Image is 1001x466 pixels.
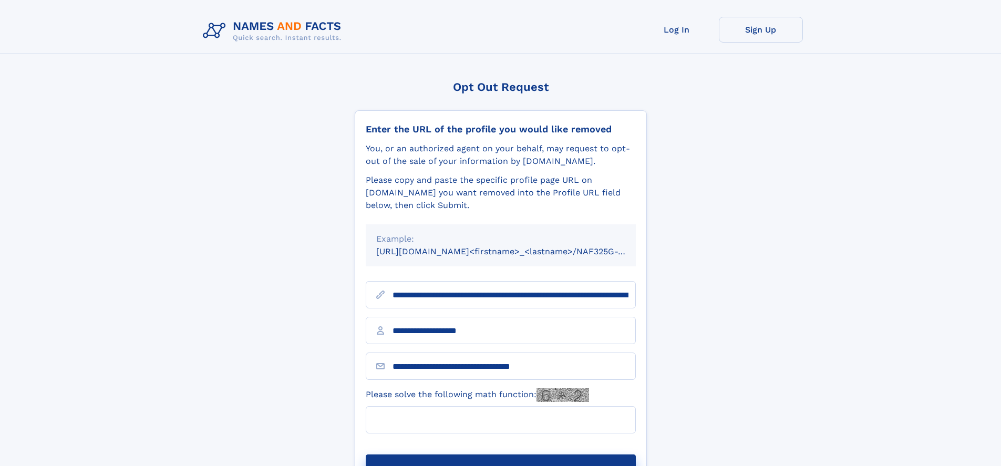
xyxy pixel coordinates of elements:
[366,388,589,402] label: Please solve the following math function:
[366,142,636,168] div: You, or an authorized agent on your behalf, may request to opt-out of the sale of your informatio...
[635,17,719,43] a: Log In
[376,246,656,256] small: [URL][DOMAIN_NAME]<firstname>_<lastname>/NAF325G-xxxxxxxx
[366,174,636,212] div: Please copy and paste the specific profile page URL on [DOMAIN_NAME] you want removed into the Pr...
[355,80,647,94] div: Opt Out Request
[719,17,803,43] a: Sign Up
[199,17,350,45] img: Logo Names and Facts
[366,123,636,135] div: Enter the URL of the profile you would like removed
[376,233,625,245] div: Example:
